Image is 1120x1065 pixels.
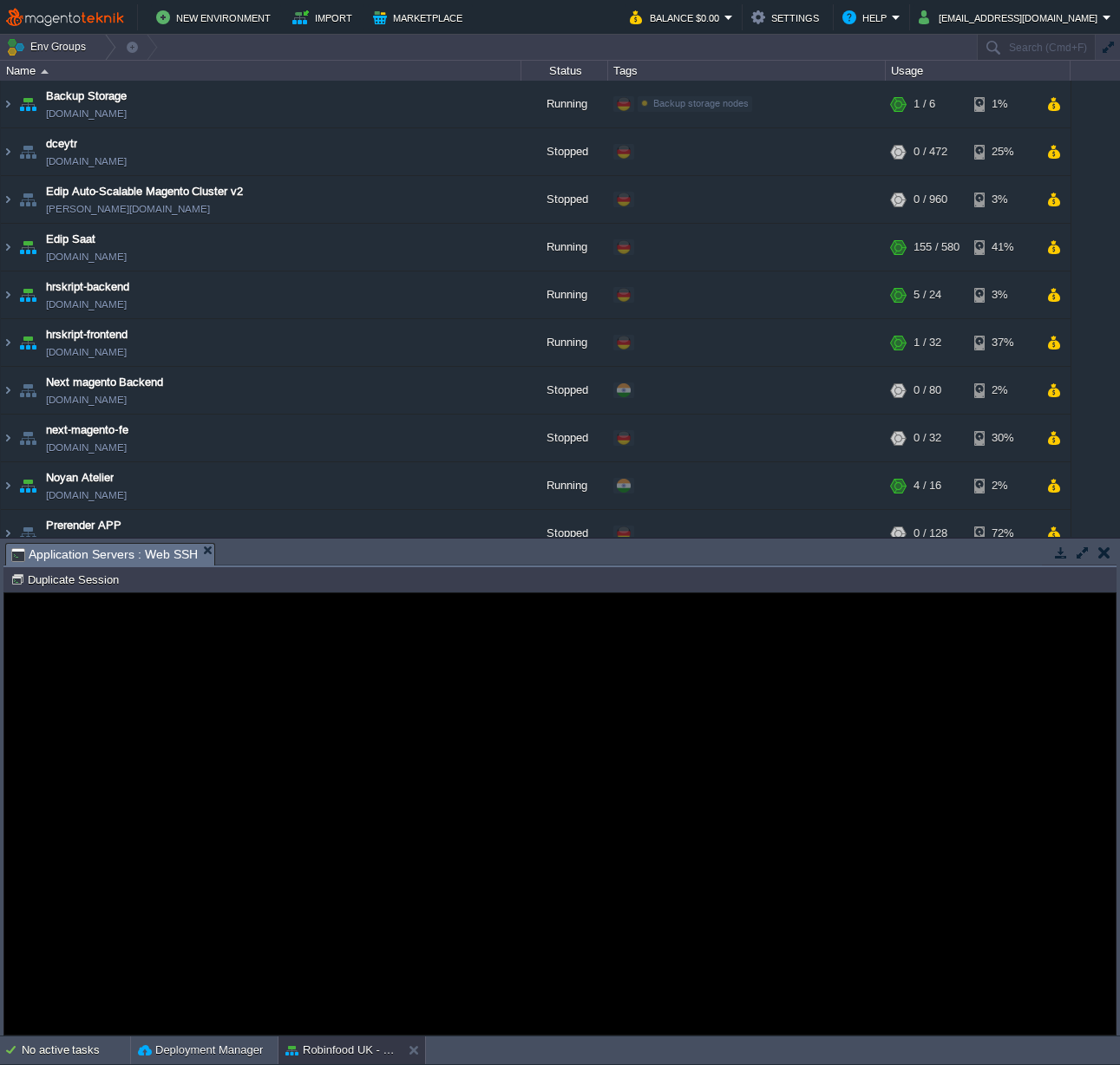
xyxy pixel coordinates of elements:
[914,510,947,557] div: 0 / 128
[974,176,1031,223] div: 3%
[914,462,941,509] div: 4 / 16
[974,462,1031,509] div: 2%
[16,176,40,223] img: AMDAwAAAACH5BAEAAAAALAAAAAABAAEAAAICRAEAOw==
[1,176,15,223] img: AMDAwAAAACH5BAEAAAAALAAAAAABAAEAAAICRAEAOw==
[41,69,49,74] img: AMDAwAAAACH5BAEAAAAALAAAAAABAAEAAAICRAEAOw==
[16,415,40,461] img: AMDAwAAAACH5BAEAAAAALAAAAAABAAEAAAICRAEAOw==
[914,367,941,414] div: 0 / 80
[1,367,15,414] img: AMDAwAAAACH5BAEAAAAALAAAAAABAAEAAAICRAEAOw==
[16,510,40,557] img: AMDAwAAAACH5BAEAAAAALAAAAAABAAEAAAICRAEAOw==
[1,81,15,127] img: AMDAwAAAACH5BAEAAAAALAAAAAABAAEAAAICRAEAOw==
[1,271,15,318] img: AMDAwAAAACH5BAEAAAAALAAAAAABAAEAAAICRAEAOw==
[46,200,210,218] a: [PERSON_NAME][DOMAIN_NAME]
[46,421,128,439] a: next-magento-fe
[22,1036,130,1064] div: No active tasks
[914,224,960,271] div: 155 / 580
[46,391,127,408] a: [DOMAIN_NAME]
[16,462,40,509] img: AMDAwAAAACH5BAEAAAAALAAAAAABAAEAAAICRAEAOw==
[16,367,40,414] img: AMDAwAAAACH5BAEAAAAALAAAAAABAAEAAAICRAEAOw==
[914,319,941,366] div: 1 / 32
[46,231,95,248] a: Edip Saat
[10,572,124,587] button: Duplicate Session
[521,176,608,223] div: Stopped
[521,319,608,366] div: Running
[974,224,1031,271] div: 41%
[373,7,468,28] button: Marketplace
[914,81,935,127] div: 1 / 6
[138,1042,263,1059] button: Deployment Manager
[46,296,127,313] a: [DOMAIN_NAME]
[751,7,824,28] button: Settings
[1,462,15,509] img: AMDAwAAAACH5BAEAAAAALAAAAAABAAEAAAICRAEAOw==
[974,415,1031,461] div: 30%
[46,469,114,487] a: Noyan Atelier
[285,1042,395,1059] button: Robinfood UK - Production
[919,7,1103,28] button: [EMAIL_ADDRESS][DOMAIN_NAME]
[1,128,15,175] img: AMDAwAAAACH5BAEAAAAALAAAAAABAAEAAAICRAEAOw==
[974,128,1031,175] div: 25%
[46,374,163,391] a: Next magento Backend
[46,343,127,361] a: [DOMAIN_NAME]
[521,415,608,461] div: Stopped
[6,7,124,29] img: MagentoTeknik
[16,224,40,271] img: AMDAwAAAACH5BAEAAAAALAAAAAABAAEAAAICRAEAOw==
[521,271,608,318] div: Running
[842,7,892,28] button: Help
[609,61,885,81] div: Tags
[46,534,127,552] a: [DOMAIN_NAME]
[46,88,127,105] a: Backup Storage
[46,105,127,122] span: [DOMAIN_NAME]
[46,278,129,296] a: hrskript-backend
[1,510,15,557] img: AMDAwAAAACH5BAEAAAAALAAAAAABAAEAAAICRAEAOw==
[974,81,1031,127] div: 1%
[2,61,521,81] div: Name
[292,7,357,28] button: Import
[156,7,276,28] button: New Environment
[16,271,40,318] img: AMDAwAAAACH5BAEAAAAALAAAAAABAAEAAAICRAEAOw==
[1,415,15,461] img: AMDAwAAAACH5BAEAAAAALAAAAAABAAEAAAICRAEAOw==
[914,415,941,461] div: 0 / 32
[46,248,127,265] a: [DOMAIN_NAME]
[521,510,608,557] div: Stopped
[653,98,749,108] span: Backup storage nodes
[11,544,198,565] span: Application Servers : Web SSH
[887,61,1070,81] div: Usage
[974,510,1031,557] div: 72%
[914,176,947,223] div: 0 / 960
[522,61,607,81] div: Status
[630,7,724,28] button: Balance $0.00
[521,367,608,414] div: Stopped
[974,271,1031,318] div: 3%
[16,319,40,366] img: AMDAwAAAACH5BAEAAAAALAAAAAABAAEAAAICRAEAOw==
[521,81,608,127] div: Running
[16,128,40,175] img: AMDAwAAAACH5BAEAAAAALAAAAAABAAEAAAICRAEAOw==
[1,224,15,271] img: AMDAwAAAACH5BAEAAAAALAAAAAABAAEAAAICRAEAOw==
[521,224,608,271] div: Running
[46,439,127,456] a: [DOMAIN_NAME]
[521,128,608,175] div: Stopped
[46,487,127,504] a: [DOMAIN_NAME]
[914,128,947,175] div: 0 / 472
[914,271,941,318] div: 5 / 24
[16,81,40,127] img: AMDAwAAAACH5BAEAAAAALAAAAAABAAEAAAICRAEAOw==
[46,183,243,200] a: Edip Auto-Scalable Magento Cluster v2
[1,319,15,366] img: AMDAwAAAACH5BAEAAAAALAAAAAABAAEAAAICRAEAOw==
[974,319,1031,366] div: 37%
[974,367,1031,414] div: 2%
[6,35,92,59] button: Env Groups
[46,153,127,170] a: [DOMAIN_NAME]
[46,517,121,534] a: Prerender APP
[521,462,608,509] div: Running
[46,135,77,153] a: dceytr
[46,326,128,343] a: hrskript-frontend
